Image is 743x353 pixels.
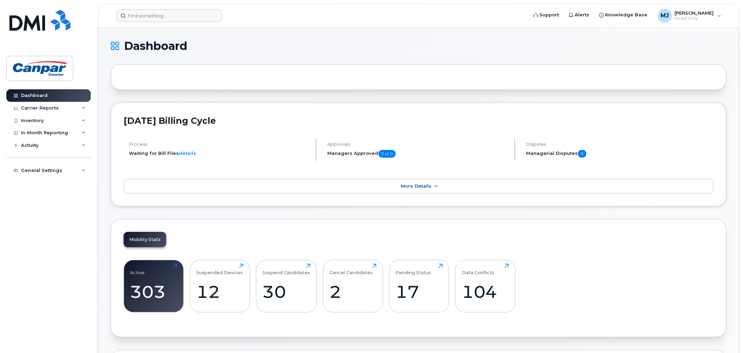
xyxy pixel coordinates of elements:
[196,264,243,308] a: Suspended Devices12
[196,281,243,302] div: 12
[526,142,714,147] h4: Disputes
[124,115,714,126] h2: [DATE] Billing Cycle
[462,264,509,308] a: Data Conflicts104
[328,142,509,147] h4: Approvals
[196,264,243,275] div: Suspended Devices
[462,281,509,302] div: 104
[124,41,187,51] span: Dashboard
[379,150,396,158] span: 0 of 0
[396,264,443,308] a: Pending Status17
[396,281,443,302] div: 17
[329,264,377,308] a: Cancel Candidates2
[462,264,495,275] div: Data Conflicts
[526,150,714,158] h5: Managerial Disputes
[129,142,310,147] h4: Process
[263,281,311,302] div: 30
[329,264,373,275] div: Cancel Candidates
[130,281,177,302] div: 303
[263,264,311,308] a: Suspend Candidates30
[130,264,145,275] div: Active
[328,150,509,158] h5: Managers Approved
[129,150,310,157] li: Waiting for Bill Files
[179,150,196,156] a: details
[329,281,377,302] div: 2
[263,264,311,275] div: Suspend Candidates
[130,264,177,308] a: Active303
[396,264,431,275] div: Pending Status
[578,150,587,158] span: 0
[401,183,432,189] span: More Details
